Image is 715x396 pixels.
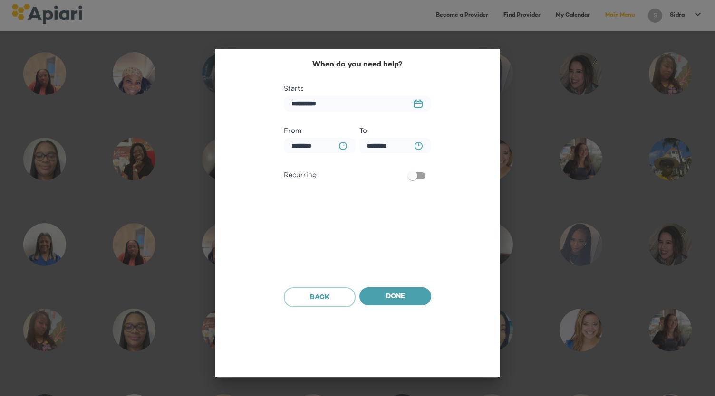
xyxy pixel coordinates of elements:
button: Done [359,287,431,305]
button: Back [284,287,356,307]
label: Starts [284,83,431,94]
h2: When do you need help? [284,60,431,69]
span: Done [367,291,424,303]
label: From [284,125,356,136]
span: Back [292,292,348,304]
label: To [359,125,431,136]
span: Recurring [284,169,317,180]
